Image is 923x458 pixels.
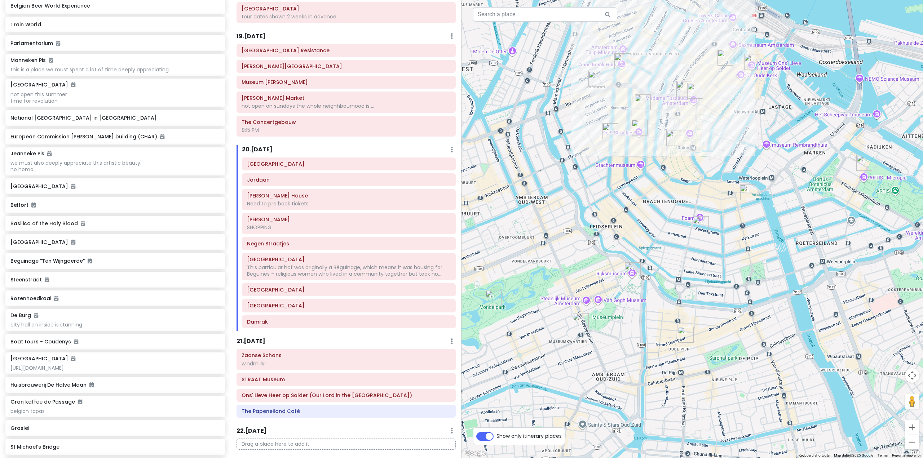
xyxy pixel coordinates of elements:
i: Added to itinerary [71,82,75,87]
div: Need to pre book tickets [247,200,451,207]
h6: Steenstraat [10,276,220,283]
h6: Museum Van Loon [242,79,451,85]
h6: Jeanneke Pis [10,150,52,157]
h6: 21 . [DATE] [237,338,265,345]
div: Royal Palace Amsterdam [676,81,692,97]
p: Drag a place here to add it [237,439,456,450]
span: Map data ©2025 Google [834,453,873,457]
div: Fabienne Chapot [635,94,651,110]
h6: Rozenhoedkaai [10,295,220,302]
div: not open on sundays the whole neighhbourhood is ... [242,103,451,109]
h6: Parlamentarium [10,40,220,46]
div: Museum Van Loon [693,216,709,232]
h6: Anne Frank House [247,192,451,199]
h6: Peace Palace [242,5,451,12]
i: Added to itinerary [74,339,78,344]
div: belgian tapas [10,408,220,414]
h6: Houseboat Museum [247,161,451,167]
div: Albert Cuyp Market [678,327,694,343]
h6: Fabienne Chapot [247,216,451,223]
div: New Dutch Amsterdam [632,29,638,35]
h6: The Papeneiland Café [242,408,451,414]
img: Google [463,449,487,458]
a: Report a map error [892,453,921,457]
div: Secret Garden [678,189,684,195]
div: Willet-Holthuysen Museum [740,184,756,200]
h6: Gran kaffee de Passage [10,399,82,405]
i: Added to itinerary [49,58,53,63]
h6: Basilica of the Holy Blood [10,220,220,227]
h6: Jordaan [247,177,451,183]
div: this is a place we must spent a lot of time deeply appreciating. [10,66,220,73]
h6: European Commission [PERSON_NAME] building (CHAR) [10,133,220,140]
button: Keyboard shortcuts [799,453,830,458]
button: Zoom out [905,435,919,449]
h6: Royal Palace Amsterdam [247,302,451,309]
i: Added to itinerary [56,41,60,46]
i: Added to itinerary [54,296,58,301]
h6: National [GEOGRAPHIC_DATA] in [GEOGRAPHIC_DATA] [10,115,220,121]
h6: De Burg [10,312,38,319]
i: Added to itinerary [71,240,75,245]
h6: Willet-Holthuysen Museum [242,63,451,70]
span: Show only itinerary places [496,432,562,440]
h6: Huisbrouwerij De Halve Maan [10,382,220,388]
button: Zoom in [905,420,919,435]
div: windmills! [242,360,451,367]
h6: STRAAT Museum [242,376,451,383]
h6: Boat tours - Coudenys [10,338,220,345]
h6: Begijnhof [247,256,451,263]
div: Damrak [717,50,733,66]
h6: Manneken Pis [10,57,53,63]
i: Added to itinerary [78,399,82,404]
i: Added to itinerary [45,277,49,282]
h6: Train World [10,21,220,28]
div: Anne Frank House [614,53,630,69]
div: The Pantry [627,227,632,233]
i: Added to itinerary [47,151,52,156]
div: we must also deeply appreciate this artistic beauty. no homo [10,160,220,173]
div: [URL][DOMAIN_NAME] [10,365,220,371]
h6: Dam Square [247,286,451,293]
div: Verzetsmuseum Amsterdam - Museum of WWII Resistance [856,155,872,171]
i: Added to itinerary [71,356,75,361]
div: Ons' Lieve Heer op Solder (Our Lord in the Attic Museum) [744,54,760,70]
h6: 22 . [DATE] [237,427,267,435]
h6: [GEOGRAPHIC_DATA] [10,239,220,245]
h6: [GEOGRAPHIC_DATA] [10,183,220,190]
i: Added to itinerary [31,203,36,208]
div: Jordaan [588,71,604,87]
div: city hall on inside is stunning [10,321,220,328]
h6: Beguinage "Ten Wijngaerde" [10,258,220,264]
h6: Damrak [247,319,451,325]
div: 8:15 PM [242,127,451,133]
div: The Concertgebouw [573,313,589,329]
i: Added to itinerary [160,134,164,139]
div: Rijksmuseum [625,262,641,278]
input: Search a place [473,7,617,22]
div: tour dates shown 2 weeks in advance [242,13,451,20]
i: Added to itinerary [34,313,38,318]
h6: Belgian Beer World Experience [10,3,220,9]
h6: Verzetsmuseum Amsterdam - Museum of WWII Resistance [242,47,451,54]
button: Drag Pegman onto the map to open Street View [905,394,919,409]
h6: Ons' Lieve Heer op Solder (Our Lord in the Attic Museum) [242,392,451,399]
h6: St Michael's Bridge [10,444,220,450]
i: Added to itinerary [71,184,75,189]
h6: [GEOGRAPHIC_DATA] [10,81,75,88]
div: This particular hof was originally a Béguinage, which means it was housing for Beguines – religio... [247,264,451,277]
div: not open this summer time for revolution [10,91,220,104]
i: Added to itinerary [81,221,85,226]
h6: Negen Straatjes [247,240,451,247]
h6: 20 . [DATE] [242,146,273,154]
h6: The Concertgebouw [242,119,451,125]
h6: [GEOGRAPHIC_DATA] [10,355,75,362]
div: Negen Straatjes [632,120,648,135]
i: Added to itinerary [89,382,94,387]
h6: Albert Cuyp Market [242,95,451,101]
div: Begijnhof [666,130,682,146]
div: Vondelpark [486,290,502,306]
a: Click to see this area on Google Maps [463,449,487,458]
div: Dam Square [687,83,703,99]
h6: Zaanse Schans [242,352,451,359]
